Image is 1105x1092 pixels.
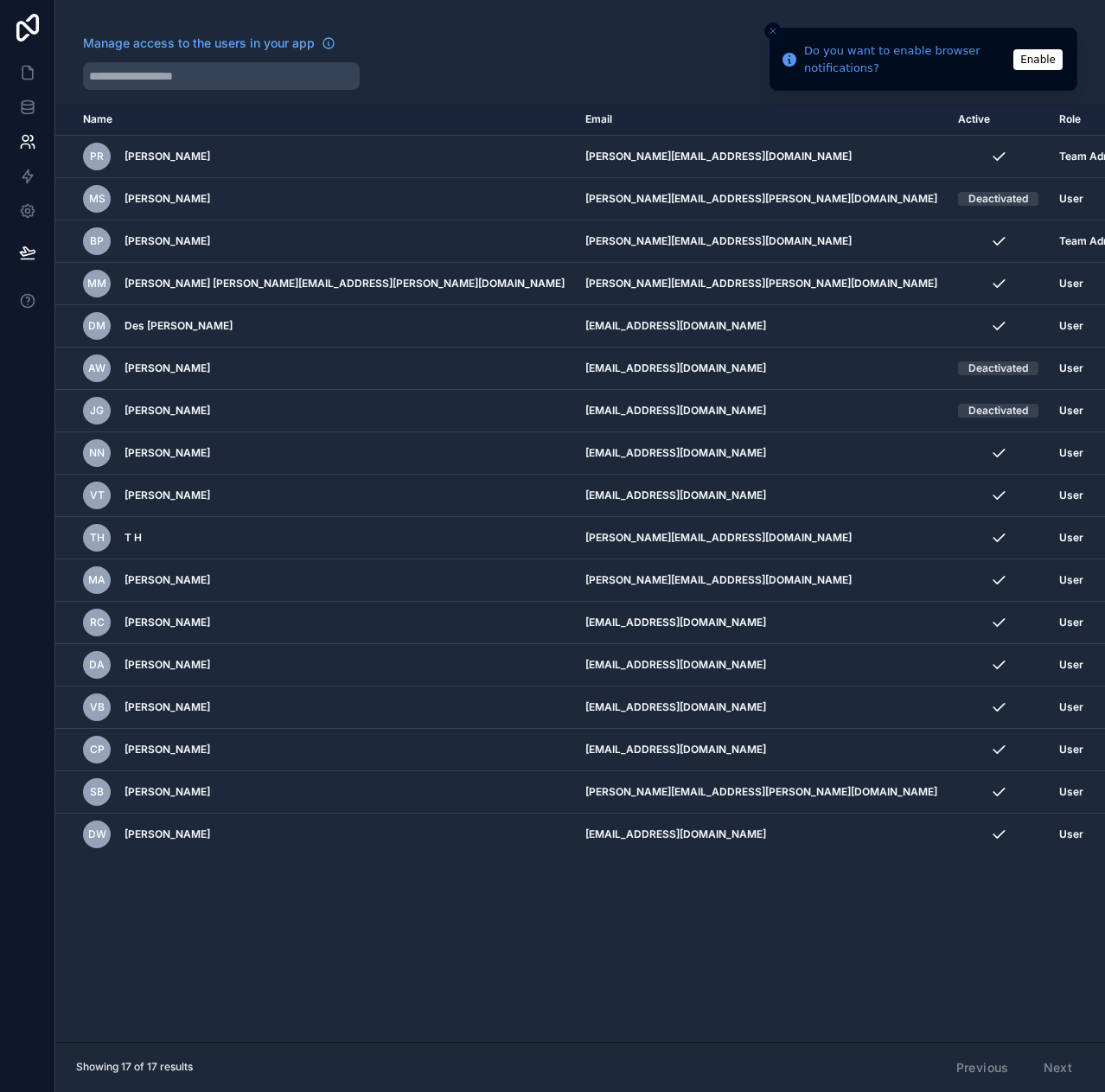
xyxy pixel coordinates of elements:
[575,104,948,136] th: Email
[1059,573,1083,587] span: User
[90,743,105,757] span: CP
[125,319,233,333] span: Des [PERSON_NAME]
[804,42,1008,76] div: Do you want to enable browser notifications?
[1059,785,1083,799] span: User
[55,104,575,136] th: Name
[575,517,948,559] td: [PERSON_NAME][EMAIL_ADDRESS][DOMAIN_NAME]
[83,35,315,52] span: Manage access to the users in your app
[1059,658,1083,672] span: User
[575,644,948,686] td: [EMAIL_ADDRESS][DOMAIN_NAME]
[1059,827,1083,841] span: User
[575,814,948,856] td: [EMAIL_ADDRESS][DOMAIN_NAME]
[575,220,948,263] td: [PERSON_NAME][EMAIL_ADDRESS][DOMAIN_NAME]
[125,573,210,587] span: [PERSON_NAME]
[125,150,210,163] span: [PERSON_NAME]
[125,489,210,502] span: [PERSON_NAME]
[125,700,210,714] span: [PERSON_NAME]
[90,404,104,418] span: JG
[575,263,948,305] td: [PERSON_NAME][EMAIL_ADDRESS][PERSON_NAME][DOMAIN_NAME]
[88,319,105,333] span: DM
[83,35,335,52] a: Manage access to the users in your app
[125,531,142,545] span: T H
[575,348,948,390] td: [EMAIL_ADDRESS][DOMAIN_NAME]
[125,234,210,248] span: [PERSON_NAME]
[89,192,105,206] span: MS
[125,827,210,841] span: [PERSON_NAME]
[125,446,210,460] span: [PERSON_NAME]
[88,361,105,375] span: AW
[125,361,210,375] span: [PERSON_NAME]
[968,361,1028,375] div: Deactivated
[764,22,782,40] button: Close toast
[125,616,210,629] span: [PERSON_NAME]
[575,475,948,517] td: [EMAIL_ADDRESS][DOMAIN_NAME]
[1059,192,1083,206] span: User
[575,136,948,178] td: [PERSON_NAME][EMAIL_ADDRESS][DOMAIN_NAME]
[90,234,104,248] span: BP
[1059,531,1083,545] span: User
[125,404,210,418] span: [PERSON_NAME]
[575,178,948,220] td: [PERSON_NAME][EMAIL_ADDRESS][PERSON_NAME][DOMAIN_NAME]
[575,305,948,348] td: [EMAIL_ADDRESS][DOMAIN_NAME]
[1013,49,1063,70] button: Enable
[89,658,105,672] span: DA
[89,446,105,460] span: NN
[968,192,1028,206] div: Deactivated
[125,277,565,291] span: [PERSON_NAME] [PERSON_NAME][EMAIL_ADDRESS][PERSON_NAME][DOMAIN_NAME]
[90,531,105,545] span: TH
[1059,404,1083,418] span: User
[125,658,210,672] span: [PERSON_NAME]
[55,104,1105,1042] div: scrollable content
[1059,700,1083,714] span: User
[90,616,105,629] span: RC
[87,277,106,291] span: Mm
[575,559,948,602] td: [PERSON_NAME][EMAIL_ADDRESS][DOMAIN_NAME]
[88,573,105,587] span: MA
[575,602,948,644] td: [EMAIL_ADDRESS][DOMAIN_NAME]
[1059,319,1083,333] span: User
[1059,743,1083,757] span: User
[90,785,104,799] span: SB
[76,1060,193,1074] span: Showing 17 of 17 results
[125,743,210,757] span: [PERSON_NAME]
[575,686,948,729] td: [EMAIL_ADDRESS][DOMAIN_NAME]
[575,729,948,771] td: [EMAIL_ADDRESS][DOMAIN_NAME]
[1059,277,1083,291] span: User
[1059,446,1083,460] span: User
[575,771,948,814] td: [PERSON_NAME][EMAIL_ADDRESS][PERSON_NAME][DOMAIN_NAME]
[90,150,104,163] span: PR
[575,390,948,432] td: [EMAIL_ADDRESS][DOMAIN_NAME]
[125,192,210,206] span: [PERSON_NAME]
[90,489,105,502] span: VT
[88,827,106,841] span: DW
[968,404,1028,418] div: Deactivated
[90,700,105,714] span: VB
[125,785,210,799] span: [PERSON_NAME]
[948,104,1049,136] th: Active
[1059,616,1083,629] span: User
[1059,361,1083,375] span: User
[575,432,948,475] td: [EMAIL_ADDRESS][DOMAIN_NAME]
[1059,489,1083,502] span: User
